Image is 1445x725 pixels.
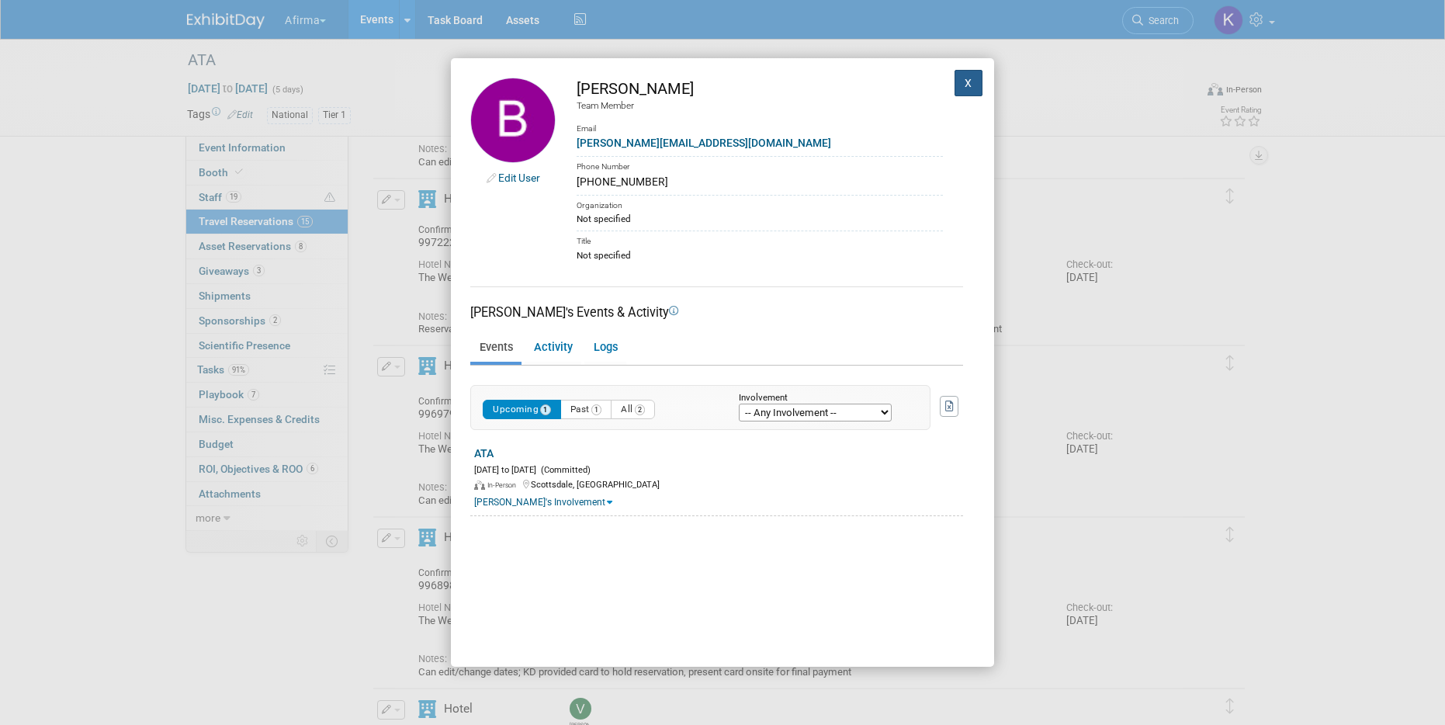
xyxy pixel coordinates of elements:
[536,465,591,475] span: (Committed)
[560,400,612,419] button: Past1
[498,172,540,184] a: Edit User
[577,174,943,190] div: [PHONE_NUMBER]
[577,195,943,213] div: Organization
[577,212,943,226] div: Not specified
[739,394,906,404] div: Involvement
[474,462,963,477] div: [DATE] to [DATE]
[577,99,943,113] div: Team Member
[540,404,551,415] span: 1
[470,304,963,321] div: [PERSON_NAME]'s Events & Activity
[525,335,581,362] a: Activity
[577,231,943,248] div: Title
[584,335,626,362] a: Logs
[474,477,963,491] div: Scottsdale, [GEOGRAPHIC_DATA]
[577,113,943,135] div: Email
[591,404,602,415] span: 1
[474,497,612,508] a: [PERSON_NAME]'s Involvement
[487,481,521,489] span: In-Person
[611,400,655,419] button: All2
[483,400,561,419] button: Upcoming1
[955,70,982,96] button: X
[474,447,494,460] a: ATA
[577,78,943,100] div: [PERSON_NAME]
[635,404,646,415] span: 2
[577,156,943,174] div: Phone Number
[577,248,943,262] div: Not specified
[474,480,485,490] img: In-Person Event
[577,137,831,149] a: [PERSON_NAME][EMAIL_ADDRESS][DOMAIN_NAME]
[470,78,556,163] img: Brandon Fair
[470,335,522,362] a: Events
